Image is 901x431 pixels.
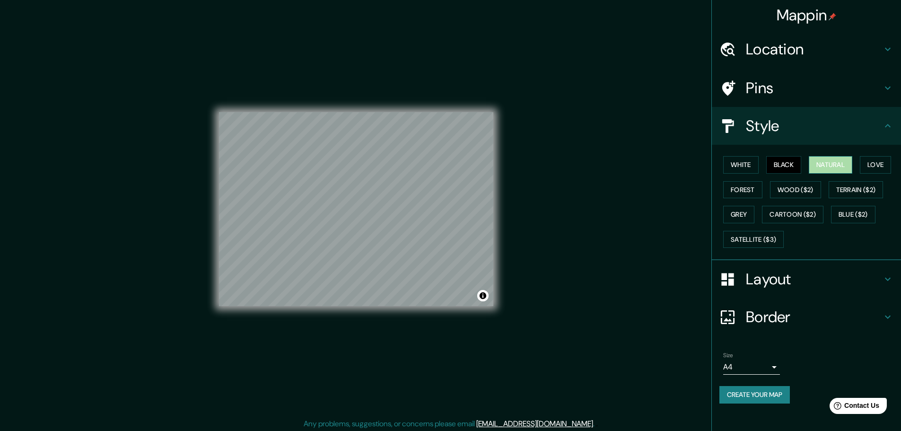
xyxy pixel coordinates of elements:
button: Forest [723,181,762,199]
img: pin-icon.png [829,13,836,20]
h4: Location [746,40,882,59]
a: [EMAIL_ADDRESS][DOMAIN_NAME] [476,419,593,429]
button: Black [766,156,802,174]
p: Any problems, suggestions, or concerns please email . [304,418,595,430]
h4: Border [746,308,882,326]
button: Blue ($2) [831,206,875,223]
button: Cartoon ($2) [762,206,823,223]
div: . [596,418,598,430]
h4: Layout [746,270,882,289]
button: Love [860,156,891,174]
div: Style [712,107,901,145]
div: . [595,418,596,430]
button: White [723,156,759,174]
button: Satellite ($3) [723,231,784,248]
iframe: Help widget launcher [817,394,891,421]
button: Terrain ($2) [829,181,884,199]
button: Natural [809,156,852,174]
h4: Mappin [777,6,837,25]
canvas: Map [219,112,493,306]
div: A4 [723,360,780,375]
div: Pins [712,69,901,107]
div: Location [712,30,901,68]
button: Grey [723,206,754,223]
button: Toggle attribution [477,290,489,301]
h4: Style [746,116,882,135]
div: Layout [712,260,901,298]
div: Border [712,298,901,336]
h4: Pins [746,79,882,97]
button: Wood ($2) [770,181,821,199]
button: Create your map [719,386,790,404]
label: Size [723,352,733,360]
